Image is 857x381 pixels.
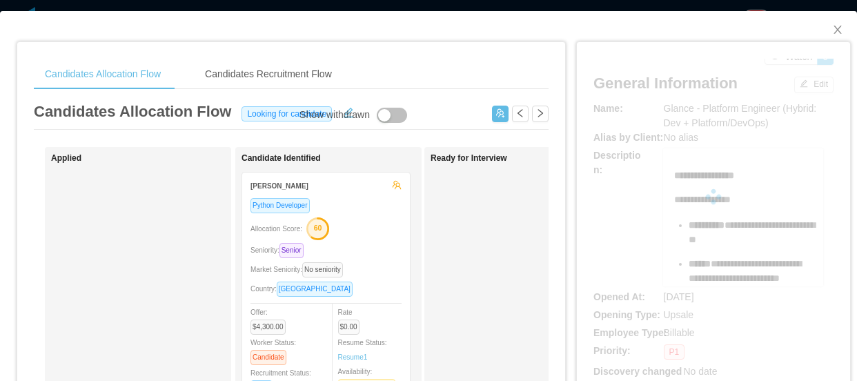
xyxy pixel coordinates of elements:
[492,106,509,122] button: icon: usergroup-add
[338,339,387,361] span: Resume Status:
[302,217,330,239] button: 60
[34,59,172,90] div: Candidates Allocation Flow
[250,246,309,254] span: Seniority:
[250,182,308,190] strong: [PERSON_NAME]
[250,309,291,331] span: Offer:
[818,11,857,50] button: Close
[392,180,402,190] span: team
[242,106,332,121] span: Looking for candidate
[242,153,435,164] h1: Candidate Identified
[250,320,286,335] span: $4,300.00
[832,24,843,35] i: icon: close
[250,198,310,213] span: Python Developer
[338,309,365,331] span: Rate
[194,59,343,90] div: Candidates Recruitment Flow
[512,106,529,122] button: icon: left
[338,320,359,335] span: $0.00
[250,225,302,233] span: Allocation Score:
[250,339,296,361] span: Worker Status:
[250,285,358,293] span: Country:
[302,262,343,277] span: No seniority
[250,350,286,365] span: Candidate
[431,153,624,164] h1: Ready for Interview
[277,282,353,297] span: [GEOGRAPHIC_DATA]
[250,266,348,273] span: Market Seniority:
[51,153,244,164] h1: Applied
[532,106,549,122] button: icon: right
[279,243,304,258] span: Senior
[314,224,322,232] text: 60
[337,104,359,118] button: icon: edit
[338,352,368,362] a: Resume1
[299,108,370,123] div: Show withdrawn
[34,100,231,123] article: Candidates Allocation Flow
